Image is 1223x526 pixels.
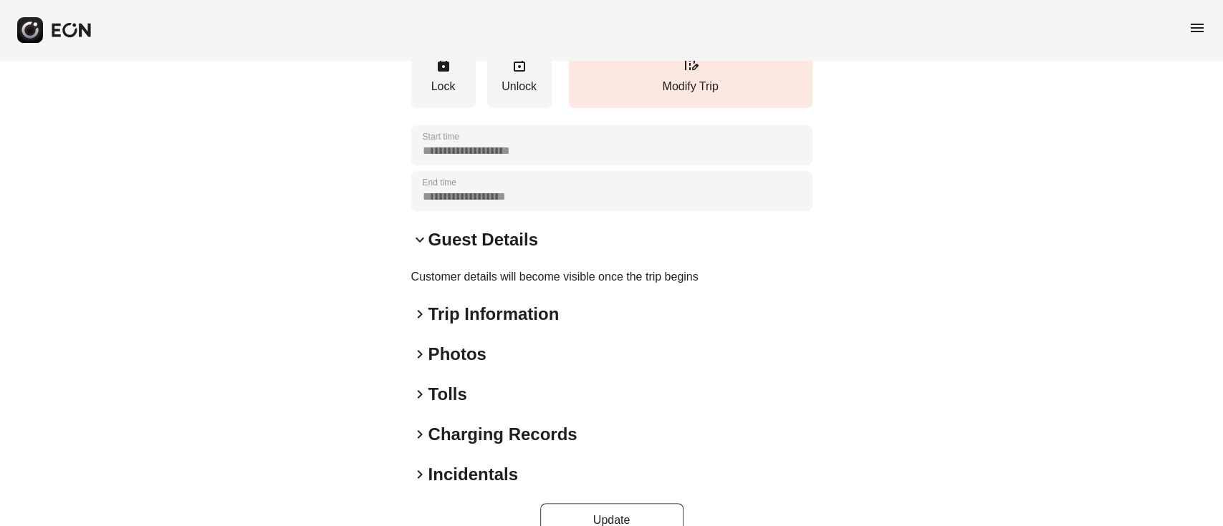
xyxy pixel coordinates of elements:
[411,268,812,286] p: Customer details will become visible once the trip begins
[487,49,552,108] button: Unlock
[435,56,452,73] span: lock
[411,231,428,248] span: keyboard_arrow_down
[411,346,428,363] span: keyboard_arrow_right
[1189,19,1206,36] span: menu
[576,78,805,95] p: Modify Trip
[569,49,812,108] button: Modify Trip
[428,303,560,326] h2: Trip Information
[428,228,538,251] h2: Guest Details
[428,383,467,406] h2: Tolls
[418,78,469,95] p: Lock
[682,56,699,73] span: edit_road
[511,56,528,73] span: lock_open
[411,306,428,323] span: keyboard_arrow_right
[411,49,476,108] button: Lock
[428,343,486,366] h2: Photos
[411,466,428,483] span: keyboard_arrow_right
[411,426,428,443] span: keyboard_arrow_right
[411,386,428,403] span: keyboard_arrow_right
[428,423,577,446] h2: Charging Records
[428,463,518,486] h2: Incidentals
[494,78,545,95] p: Unlock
